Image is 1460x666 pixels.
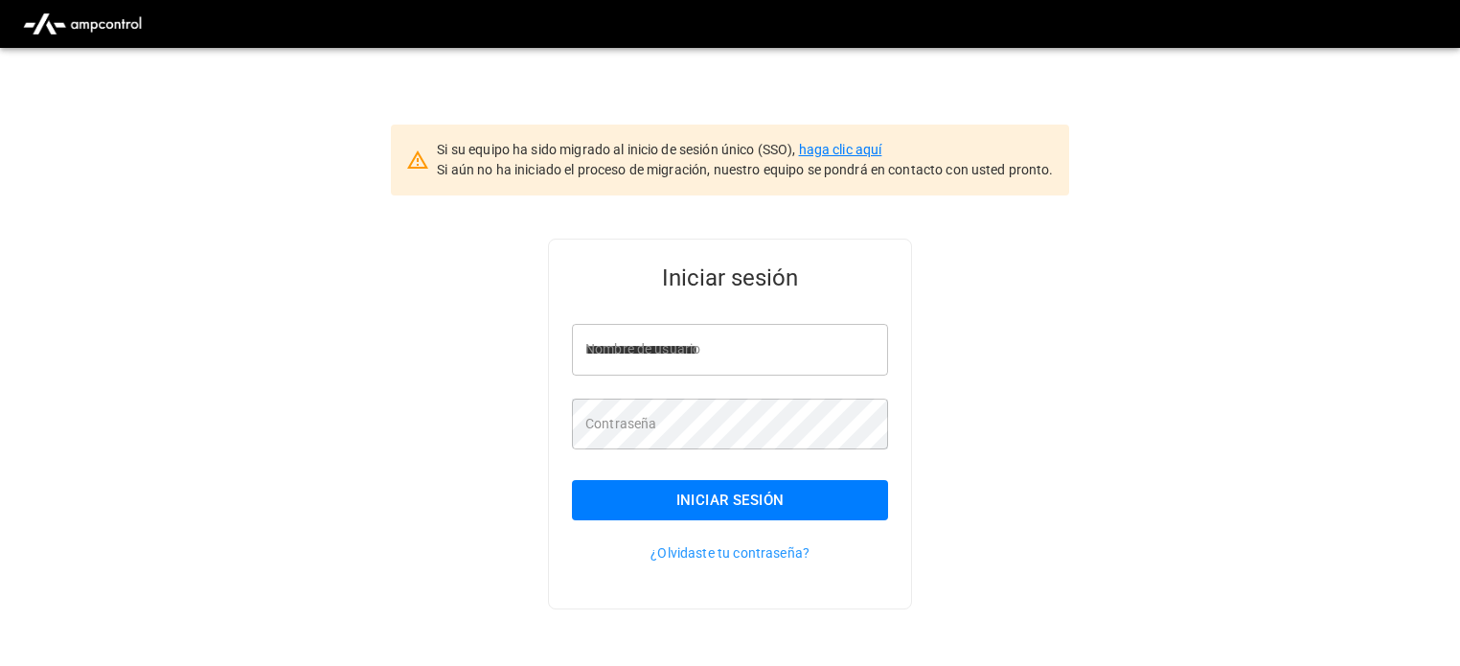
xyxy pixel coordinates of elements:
[437,142,798,157] span: Si su equipo ha sido migrado al inicio de sesión único (SSO),
[572,543,888,563] p: ¿Olvidaste tu contraseña?
[799,142,882,157] a: haga clic aquí
[437,162,1053,177] span: Si aún no ha iniciado el proceso de migración, nuestro equipo se pondrá en contacto con usted pro...
[572,480,888,520] button: Iniciar sesión
[572,263,888,293] h5: Iniciar sesión
[15,6,149,42] img: ampcontrol.io logo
